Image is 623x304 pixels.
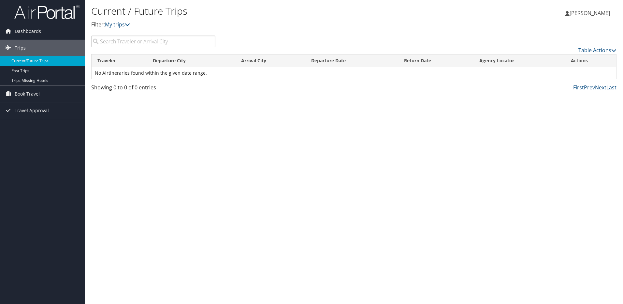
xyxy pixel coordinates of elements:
td: No Airtineraries found within the given date range. [92,67,616,79]
th: Actions [565,54,616,67]
a: Prev [584,84,595,91]
span: Book Travel [15,86,40,102]
a: Next [595,84,606,91]
th: Agency Locator: activate to sort column ascending [473,54,565,67]
th: Departure Date: activate to sort column descending [305,54,398,67]
h1: Current / Future Trips [91,4,442,18]
th: Arrival City: activate to sort column ascending [235,54,305,67]
input: Search Traveler or Arrival City [91,36,215,47]
p: Filter: [91,21,442,29]
span: Travel Approval [15,102,49,119]
div: Showing 0 to 0 of 0 entries [91,84,215,95]
a: [PERSON_NAME] [565,3,616,23]
th: Return Date: activate to sort column ascending [398,54,473,67]
a: Last [606,84,616,91]
span: Trips [15,40,26,56]
a: First [573,84,584,91]
a: My trips [105,21,130,28]
a: Table Actions [578,47,616,54]
span: [PERSON_NAME] [570,9,610,17]
img: airportal-logo.png [14,4,80,20]
th: Departure City: activate to sort column ascending [147,54,235,67]
span: Dashboards [15,23,41,39]
th: Traveler: activate to sort column ascending [92,54,147,67]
